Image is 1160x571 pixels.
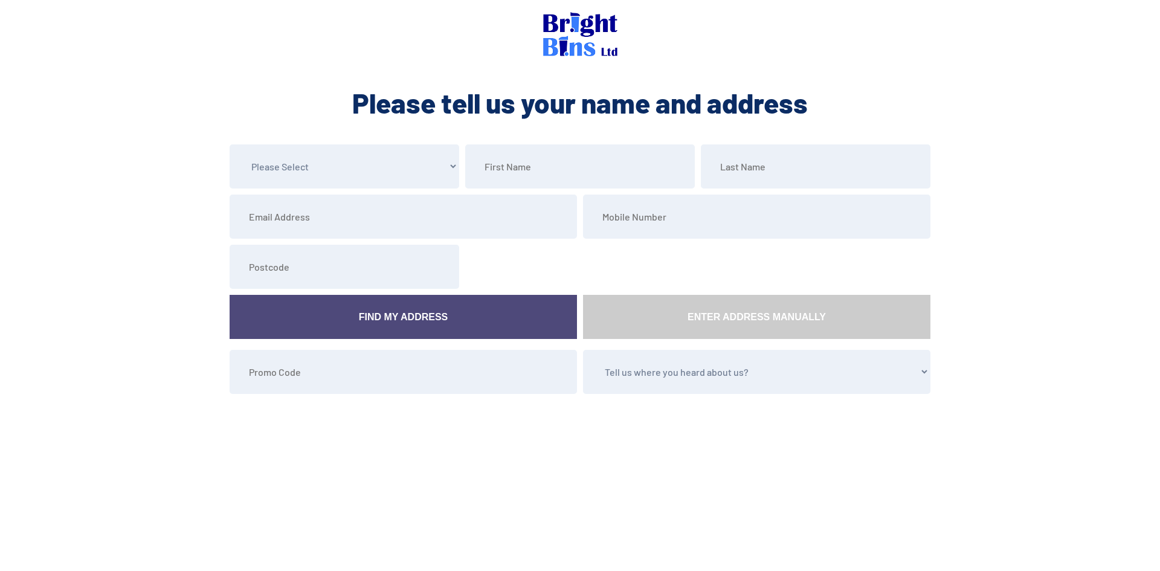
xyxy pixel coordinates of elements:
a: Enter Address Manually [583,295,930,339]
a: Find My Address [230,295,577,339]
input: Email Address [230,195,577,239]
input: Last Name [701,144,930,189]
input: Mobile Number [583,195,930,239]
input: Postcode [230,245,459,289]
input: Promo Code [230,350,577,394]
input: First Name [465,144,695,189]
h2: Please tell us your name and address [227,85,933,121]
